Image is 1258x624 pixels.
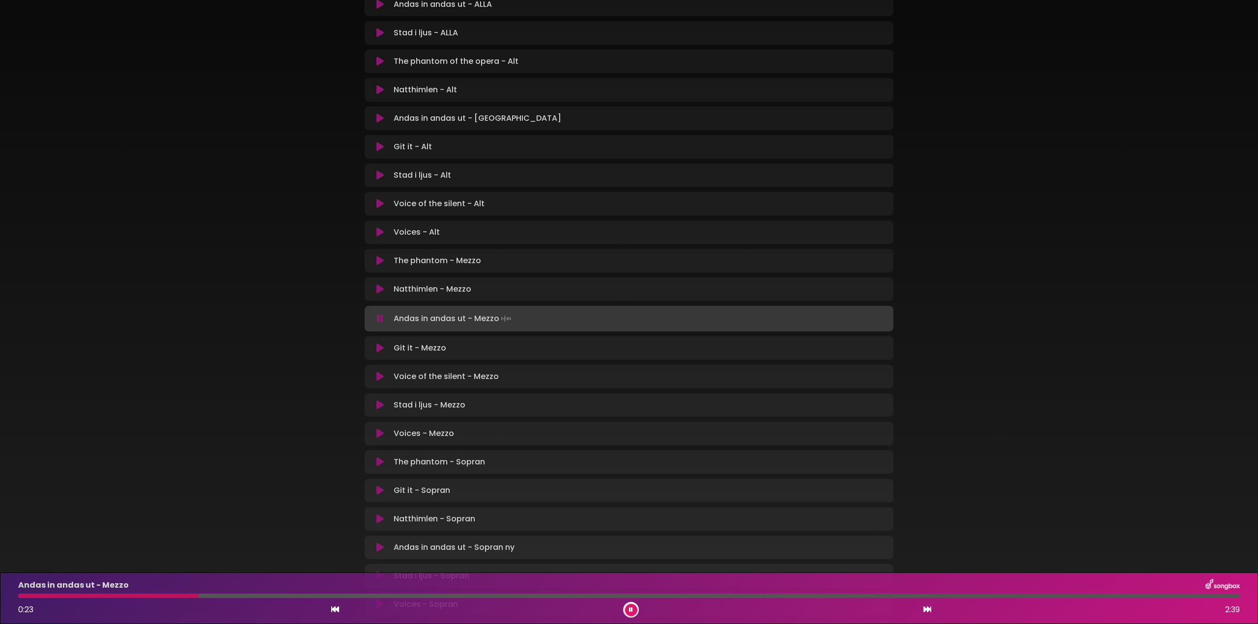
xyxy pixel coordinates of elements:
span: 2:39 [1225,604,1240,616]
p: Stad i ljus - Sopran [394,570,469,582]
p: Andas in andas ut - Sopran ny [394,542,515,553]
p: Voice of the silent - Alt [394,198,485,210]
p: Voices - Alt [394,226,440,238]
p: Git it - Sopran [394,485,450,496]
p: Voices - Mezzo [394,428,454,439]
p: Git it - Mezzo [394,342,446,354]
p: The phantom - Sopran [394,456,485,468]
p: The phantom - Mezzo [394,255,481,267]
p: Git it - Alt [394,141,432,153]
p: Stad i ljus - Mezzo [394,399,465,411]
p: Andas in andas ut - Mezzo [394,312,513,326]
p: Stad i ljus - Alt [394,169,451,181]
p: Stad i ljus - ALLA [394,27,458,39]
img: songbox-logo-white.png [1205,579,1240,592]
p: The phantom of the opera - Alt [394,55,518,67]
p: Natthimlen - Mezzo [394,283,471,295]
p: Andas in andas ut - [GEOGRAPHIC_DATA] [394,112,561,124]
p: Natthimlen - Sopran [394,513,475,525]
p: Andas in andas ut - Mezzo [18,579,129,591]
p: Natthimlen - Alt [394,84,457,96]
span: 0:23 [18,604,33,615]
img: waveform4.gif [499,312,513,326]
p: Voice of the silent - Mezzo [394,371,499,382]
